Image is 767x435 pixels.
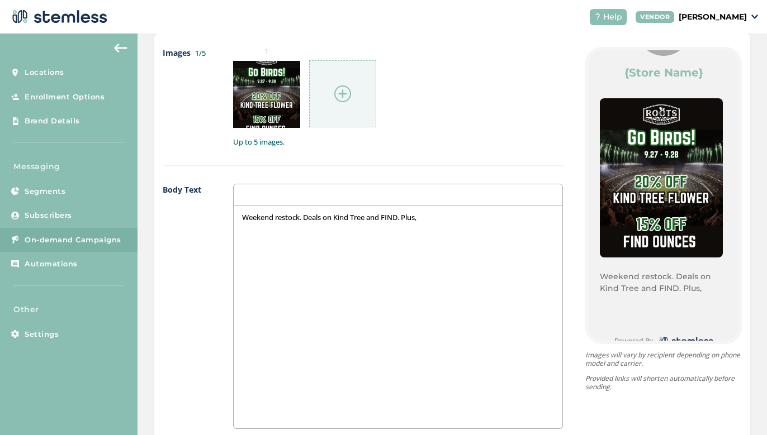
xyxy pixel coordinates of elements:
[25,92,105,103] span: Enrollment Options
[233,47,300,56] small: 1
[679,11,747,23] p: [PERSON_NAME]
[9,6,107,28] img: logo-dark-0685b13c.svg
[614,336,653,346] small: Powered By
[233,137,563,148] label: Up to 5 images.
[585,374,742,391] p: Provided links will shorten automatically before sending.
[585,351,742,367] p: Images will vary by recipient depending on phone model and carrier.
[25,67,64,78] span: Locations
[657,334,713,347] img: logo-dark-0685b13c.svg
[600,98,723,257] img: Z
[25,210,72,221] span: Subscribers
[25,259,78,270] span: Automations
[163,184,211,429] label: Body Text
[25,186,65,197] span: Segments
[114,44,127,52] img: icon-arrow-back-accent-c549486e.svg
[163,47,211,147] label: Images
[242,212,554,222] p: Weekend restock. Deals on Kind Tree and FIND. Plus,
[600,271,727,294] p: Weekend restock. Deals on Kind Tree and FIND. Plus,
[25,116,80,127] span: Brand Details
[594,13,601,20] img: icon-help-white-03924b79.svg
[25,329,59,340] span: Settings
[233,61,300,128] img: Z
[25,235,121,246] span: On-demand Campaigns
[334,85,351,102] img: icon-circle-plus-45441306.svg
[603,11,622,23] span: Help
[711,381,767,435] iframe: Chat Widget
[636,11,674,23] div: VENDOR
[195,48,206,58] label: 1/5
[624,65,703,80] label: {Store Name}
[751,15,758,19] img: icon_down-arrow-small-66adaf34.svg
